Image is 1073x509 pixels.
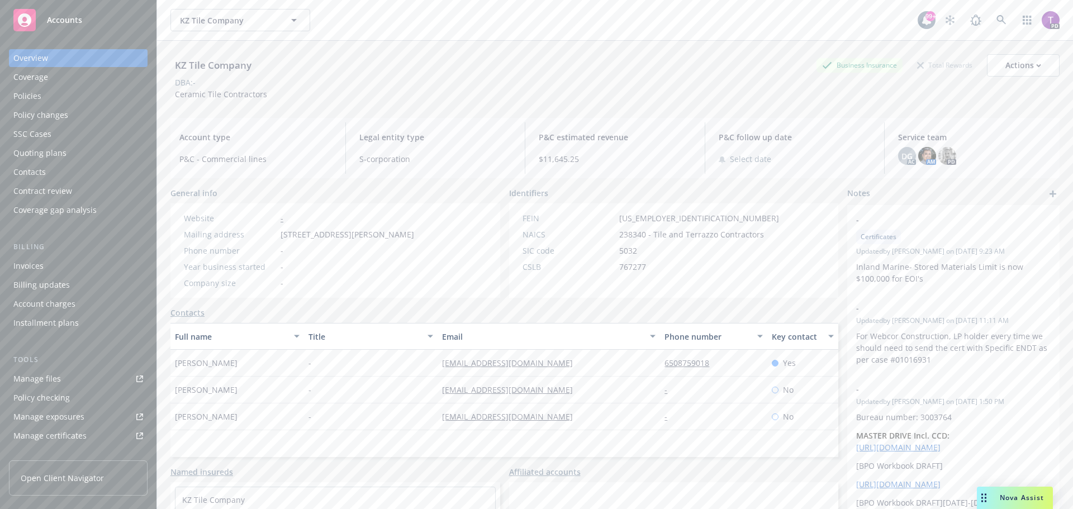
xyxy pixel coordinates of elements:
[9,389,148,407] a: Policy checking
[856,430,949,441] strong: MASTER DRIVE Incl. CCD:
[184,261,276,273] div: Year business started
[13,276,70,294] div: Billing updates
[13,408,84,426] div: Manage exposures
[21,472,104,484] span: Open Client Navigator
[281,277,283,289] span: -
[9,144,148,162] a: Quoting plans
[170,58,256,73] div: KZ Tile Company
[13,144,67,162] div: Quoting plans
[1016,9,1038,31] a: Switch app
[170,187,217,199] span: General info
[13,389,70,407] div: Policy checking
[856,261,1025,284] span: Inland Marine- Stored Materials Limit is now $100,000 for EOI's
[13,446,66,464] div: Manage BORs
[9,314,148,332] a: Installment plans
[856,214,1022,226] span: -
[509,187,548,199] span: Identifiers
[719,131,871,143] span: P&C follow up date
[442,331,643,342] div: Email
[911,58,978,72] div: Total Rewards
[856,497,1051,508] p: [BPO Workbook DRAFT][DATE]-[DATE]
[170,9,310,31] button: KZ Tile Company
[856,397,1051,407] span: Updated by [PERSON_NAME] on [DATE] 1:50 PM
[184,277,276,289] div: Company size
[660,323,767,350] button: Phone number
[184,212,276,224] div: Website
[359,131,512,143] span: Legal entity type
[9,241,148,253] div: Billing
[9,257,148,275] a: Invoices
[664,384,676,395] a: -
[847,293,1060,374] div: -Updatedby [PERSON_NAME] on [DATE] 11:11 AMFor Webcor Construction, LP holder every time we shoul...
[175,331,287,342] div: Full name
[13,87,41,105] div: Policies
[442,358,582,368] a: [EMAIL_ADDRESS][DOMAIN_NAME]
[13,125,51,143] div: SSC Cases
[184,245,276,256] div: Phone number
[1046,187,1060,201] a: add
[987,54,1060,77] button: Actions
[898,131,1051,143] span: Service team
[523,212,615,224] div: FEIN
[523,229,615,240] div: NAICS
[856,460,1051,472] p: [BPO Workbook DRAFT]
[772,331,822,342] div: Key contact
[619,261,646,273] span: 767277
[9,408,148,426] span: Manage exposures
[179,153,332,165] span: P&C - Commercial lines
[9,295,148,313] a: Account charges
[9,49,148,67] a: Overview
[783,357,796,369] span: Yes
[9,370,148,388] a: Manage files
[539,153,691,165] span: $11,645.25
[175,411,238,422] span: [PERSON_NAME]
[13,314,79,332] div: Installment plans
[1042,11,1060,29] img: photo
[9,106,148,124] a: Policy changes
[184,229,276,240] div: Mailing address
[180,15,277,26] span: KZ Tile Company
[856,442,941,453] a: [URL][DOMAIN_NAME]
[847,205,1060,293] div: -CertificatesUpdatedby [PERSON_NAME] on [DATE] 9:23 AMInland Marine- Stored Materials Limit is no...
[990,9,1013,31] a: Search
[170,466,233,478] a: Named insureds
[308,384,311,396] span: -
[175,89,267,99] span: Ceramic Tile Contractors
[619,229,764,240] span: 238340 - Tile and Terrazzo Contractors
[9,276,148,294] a: Billing updates
[13,182,72,200] div: Contract review
[13,427,87,445] div: Manage certificates
[175,357,238,369] span: [PERSON_NAME]
[965,9,987,31] a: Report a Bug
[438,323,660,350] button: Email
[442,411,582,422] a: [EMAIL_ADDRESS][DOMAIN_NAME]
[182,494,245,505] a: KZ Tile Company
[619,245,637,256] span: 5032
[730,153,771,165] span: Select date
[9,163,148,181] a: Contacts
[281,245,283,256] span: -
[442,384,582,395] a: [EMAIL_ADDRESS][DOMAIN_NAME]
[856,411,1051,423] p: Bureau number: 3003764
[179,131,332,143] span: Account type
[856,331,1050,365] span: For Webcor Construction, LP holder every time we should need to send the cert with Specific ENDT ...
[1000,493,1044,502] span: Nova Assist
[9,427,148,445] a: Manage certificates
[619,212,779,224] span: [US_EMPLOYER_IDENTIFICATION_NUMBER]
[977,487,991,509] div: Drag to move
[170,307,205,318] a: Contacts
[977,487,1053,509] button: Nova Assist
[783,411,794,422] span: No
[304,323,438,350] button: Title
[13,163,46,181] div: Contacts
[856,316,1051,326] span: Updated by [PERSON_NAME] on [DATE] 11:11 AM
[175,77,196,88] div: DBA: -
[938,147,956,165] img: photo
[9,354,148,365] div: Tools
[856,383,1022,395] span: -
[9,125,148,143] a: SSC Cases
[308,357,311,369] span: -
[175,384,238,396] span: [PERSON_NAME]
[523,261,615,273] div: CSLB
[767,323,838,350] button: Key contact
